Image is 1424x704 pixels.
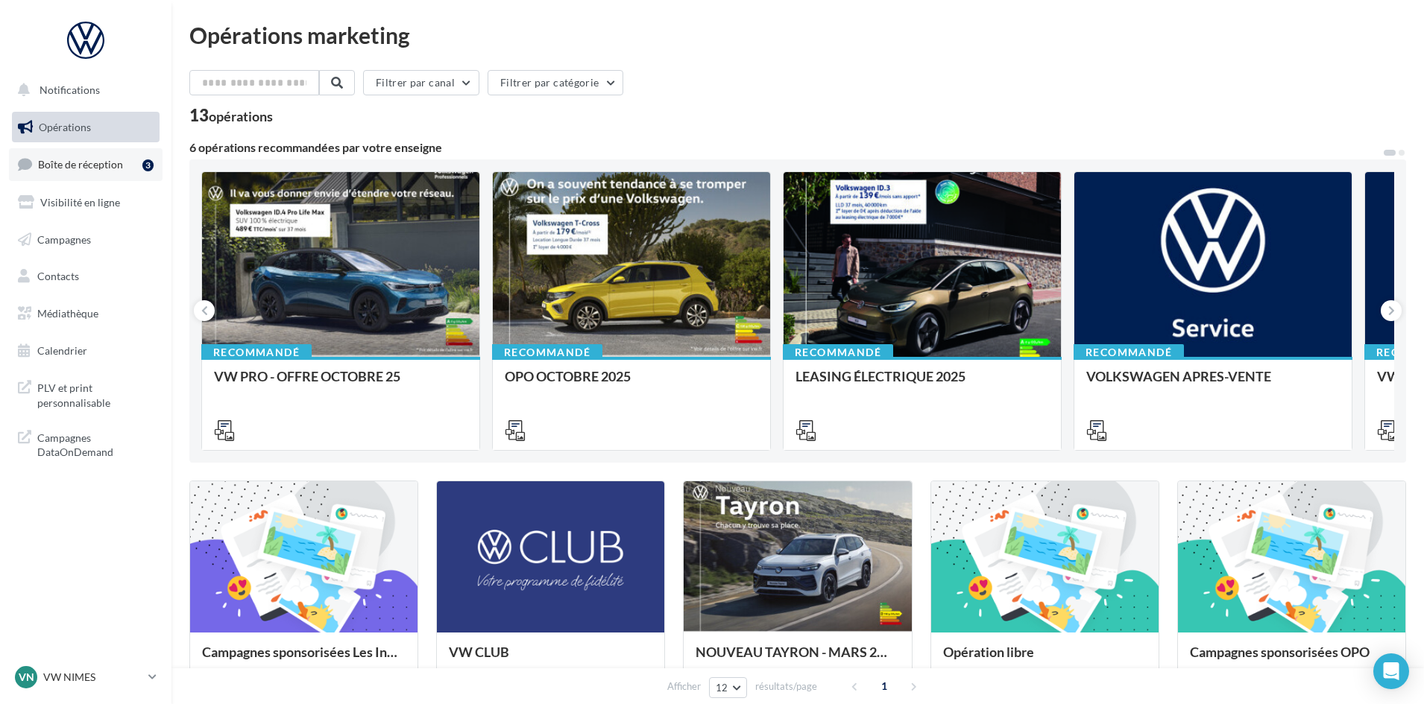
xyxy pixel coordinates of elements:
[9,372,163,416] a: PLV et print personnalisable
[488,70,623,95] button: Filtrer par catégorie
[449,644,652,674] div: VW CLUB
[492,344,602,361] div: Recommandé
[209,110,273,123] div: opérations
[37,428,154,460] span: Campagnes DataOnDemand
[142,159,154,171] div: 3
[783,344,893,361] div: Recommandé
[12,663,160,691] a: VN VW NIMES
[9,74,157,106] button: Notifications
[37,378,154,410] span: PLV et print personnalisable
[9,112,163,143] a: Opérations
[189,24,1406,46] div: Opérations marketing
[755,679,817,694] span: résultats/page
[202,644,406,674] div: Campagnes sponsorisées Les Instants VW Octobre
[38,158,123,171] span: Boîte de réception
[43,670,142,685] p: VW NIMES
[1074,344,1184,361] div: Recommandé
[1190,644,1393,674] div: Campagnes sponsorisées OPO
[9,224,163,256] a: Campagnes
[9,335,163,367] a: Calendrier
[363,70,479,95] button: Filtrer par canal
[9,187,163,218] a: Visibilité en ligne
[39,121,91,133] span: Opérations
[716,682,728,694] span: 12
[19,670,34,685] span: VN
[667,679,701,694] span: Afficher
[9,298,163,329] a: Médiathèque
[189,107,273,124] div: 13
[201,344,312,361] div: Recommandé
[943,644,1147,674] div: Opération libre
[189,142,1382,153] div: 6 opérations recommandées par votre enseigne
[796,369,1049,399] div: LEASING ÉLECTRIQUE 2025
[1373,653,1409,689] div: Open Intercom Messenger
[9,148,163,180] a: Boîte de réception3
[505,369,758,399] div: OPO OCTOBRE 2025
[37,344,87,357] span: Calendrier
[37,232,91,245] span: Campagnes
[709,677,747,698] button: 12
[9,422,163,466] a: Campagnes DataOnDemand
[9,261,163,292] a: Contacts
[37,307,98,320] span: Médiathèque
[40,196,120,209] span: Visibilité en ligne
[696,644,899,674] div: NOUVEAU TAYRON - MARS 2025
[40,83,100,96] span: Notifications
[37,270,79,282] span: Contacts
[214,369,467,399] div: VW PRO - OFFRE OCTOBRE 25
[1086,369,1340,399] div: VOLKSWAGEN APRES-VENTE
[872,674,896,698] span: 1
